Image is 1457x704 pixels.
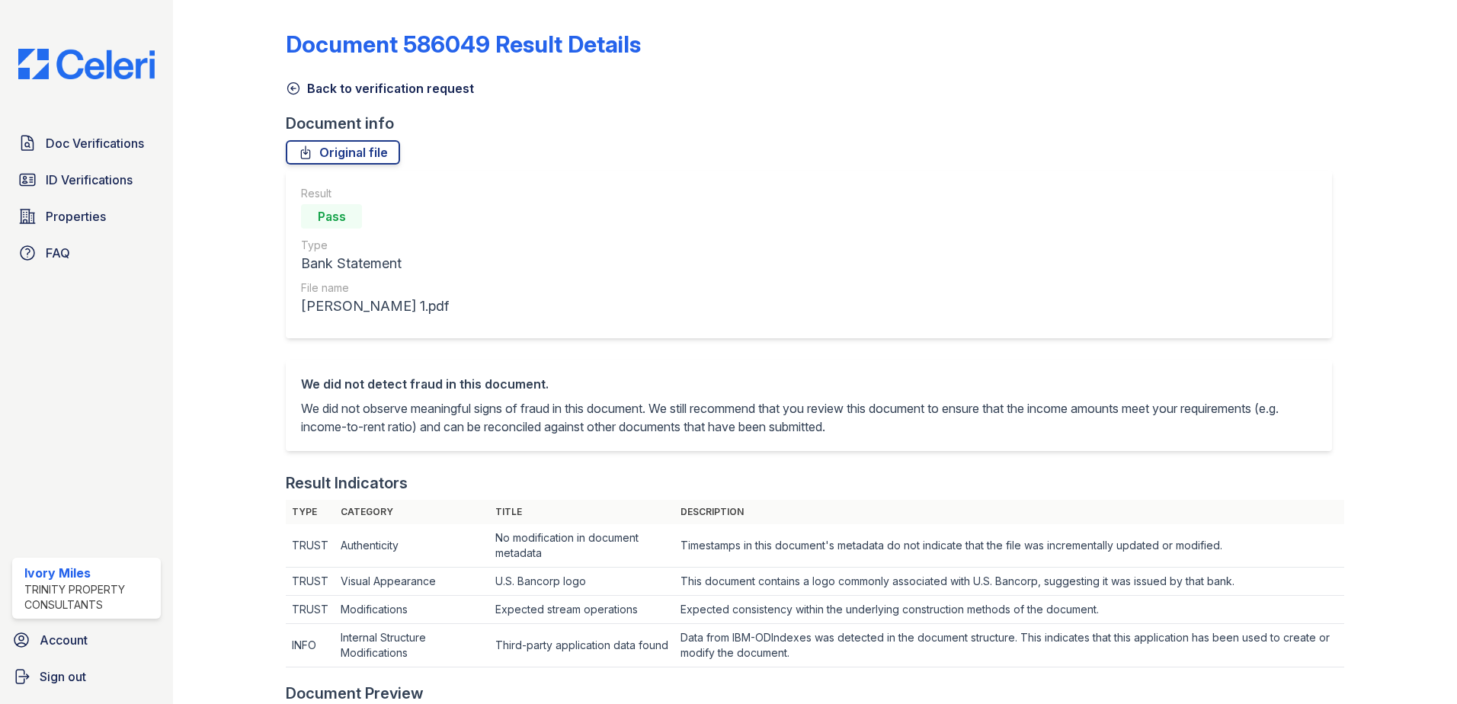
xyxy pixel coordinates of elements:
[335,500,489,524] th: Category
[301,296,449,317] div: [PERSON_NAME] 1.pdf
[286,79,474,98] a: Back to verification request
[286,624,335,667] td: INFO
[46,244,70,262] span: FAQ
[24,582,155,613] div: Trinity Property Consultants
[286,596,335,624] td: TRUST
[674,500,1344,524] th: Description
[301,186,449,201] div: Result
[335,596,489,624] td: Modifications
[6,661,167,692] a: Sign out
[24,564,155,582] div: Ivory Miles
[489,500,674,524] th: Title
[40,631,88,649] span: Account
[489,568,674,596] td: U.S. Bancorp logo
[286,113,1344,134] div: Document info
[12,165,161,195] a: ID Verifications
[335,524,489,568] td: Authenticity
[6,49,167,79] img: CE_Logo_Blue-a8612792a0a2168367f1c8372b55b34899dd931a85d93a1a3d3e32e68fde9ad4.png
[286,568,335,596] td: TRUST
[674,524,1344,568] td: Timestamps in this document's metadata do not indicate that the file was incrementally updated or...
[46,134,144,152] span: Doc Verifications
[286,683,424,704] div: Document Preview
[489,524,674,568] td: No modification in document metadata
[301,375,1317,393] div: We did not detect fraud in this document.
[46,207,106,226] span: Properties
[12,238,161,268] a: FAQ
[12,201,161,232] a: Properties
[46,171,133,189] span: ID Verifications
[301,253,449,274] div: Bank Statement
[674,596,1344,624] td: Expected consistency within the underlying construction methods of the document.
[286,472,408,494] div: Result Indicators
[489,624,674,667] td: Third-party application data found
[286,524,335,568] td: TRUST
[301,280,449,296] div: File name
[1393,643,1442,689] iframe: chat widget
[12,128,161,158] a: Doc Verifications
[301,399,1317,436] p: We did not observe meaningful signs of fraud in this document. We still recommend that you review...
[335,624,489,667] td: Internal Structure Modifications
[286,140,400,165] a: Original file
[674,568,1344,596] td: This document contains a logo commonly associated with U.S. Bancorp, suggesting it was issued by ...
[301,238,449,253] div: Type
[674,624,1344,667] td: Data from IBM-ODIndexes was detected in the document structure. This indicates that this applicat...
[489,596,674,624] td: Expected stream operations
[286,30,641,58] a: Document 586049 Result Details
[40,667,86,686] span: Sign out
[286,500,335,524] th: Type
[6,625,167,655] a: Account
[301,204,362,229] div: Pass
[335,568,489,596] td: Visual Appearance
